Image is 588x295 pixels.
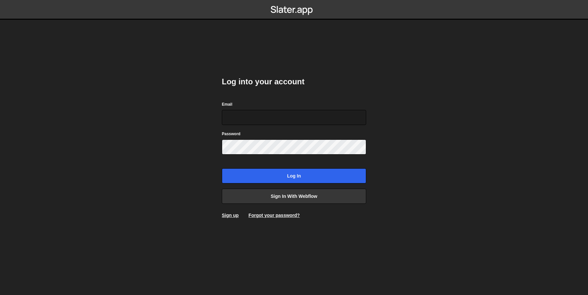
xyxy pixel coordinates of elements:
input: Log in [222,168,366,183]
label: Email [222,101,232,108]
h2: Log into your account [222,76,366,87]
label: Password [222,131,241,137]
a: Forgot your password? [248,213,300,218]
a: Sign up [222,213,239,218]
a: Sign in with Webflow [222,189,366,204]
